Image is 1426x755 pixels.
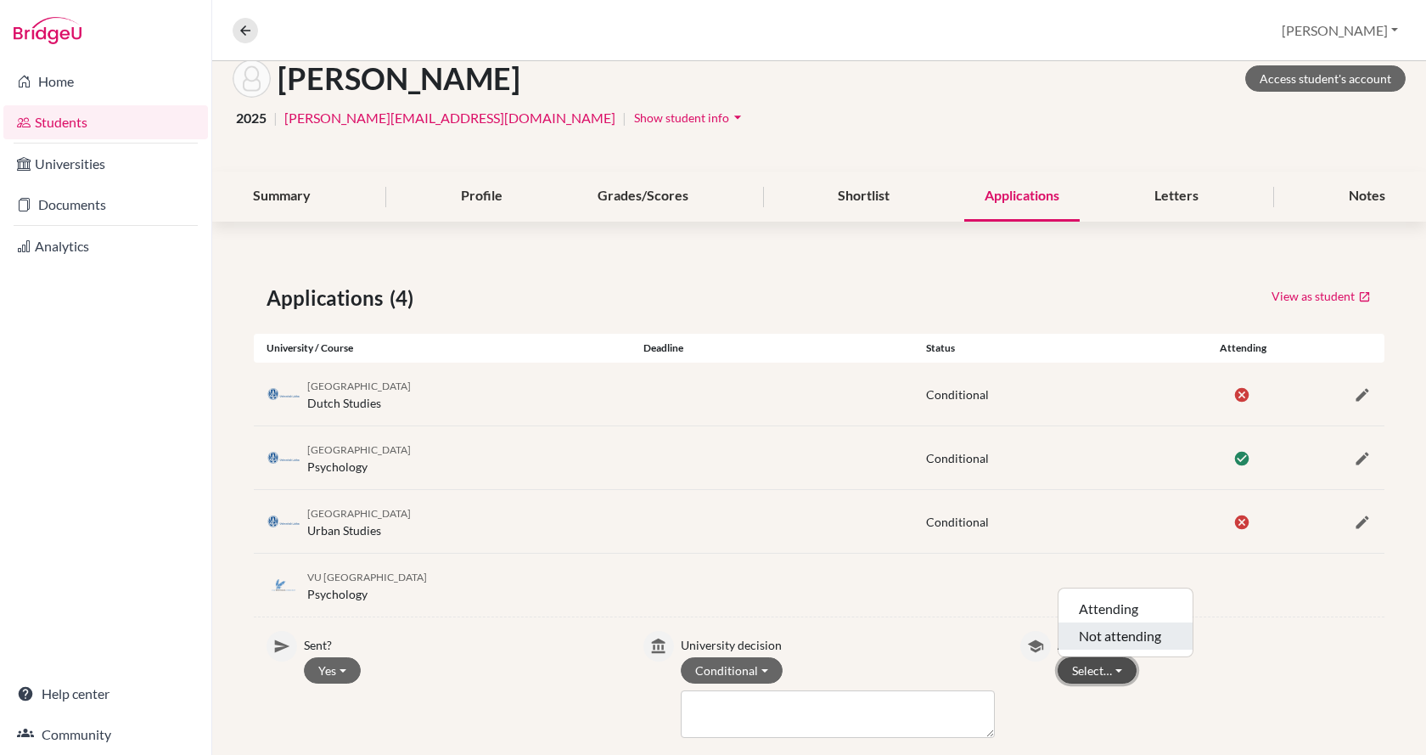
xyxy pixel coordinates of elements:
button: Not attending [1058,623,1193,650]
div: Summary [233,172,331,222]
img: Bridge-U [14,17,81,44]
span: [GEOGRAPHIC_DATA] [307,380,411,392]
div: Shortlist [817,172,910,222]
span: [GEOGRAPHIC_DATA] [307,507,411,520]
img: nl_lei_oonydk7g.png [267,388,300,401]
div: Psychology [307,567,427,603]
div: Notes [1328,172,1406,222]
div: Select… [1058,588,1193,657]
button: Attending [1058,595,1193,623]
span: 2025 [236,108,267,128]
button: Yes [304,657,361,684]
div: Grades/Scores [577,172,709,222]
a: Universities [3,147,208,181]
p: Sent? [304,631,618,654]
button: Select… [1058,657,1137,684]
img: nl_vu_idukdpr9.png [267,579,300,592]
a: View as student [1271,283,1372,309]
a: Access student's account [1245,65,1406,92]
img: Johanna Jenei's avatar [233,59,271,98]
div: Psychology [307,440,411,476]
span: Show student info [634,110,729,125]
span: Conditional [926,451,989,465]
a: Help center [3,677,208,711]
a: [PERSON_NAME][EMAIL_ADDRESS][DOMAIN_NAME] [284,108,615,128]
div: Deadline [631,341,913,356]
h1: [PERSON_NAME] [278,60,520,97]
div: Status [913,341,1196,356]
div: Profile [441,172,523,222]
span: Conditional [926,387,989,402]
a: Documents [3,188,208,222]
p: Attending? [1058,631,1372,654]
button: Show student infoarrow_drop_down [633,104,747,131]
span: Conditional [926,515,989,529]
a: Home [3,65,208,99]
a: Students [3,105,208,139]
div: University / Course [254,341,631,356]
span: | [273,108,278,128]
span: Applications [267,283,390,313]
p: University decision [681,631,995,654]
div: Letters [1134,172,1219,222]
span: [GEOGRAPHIC_DATA] [307,443,411,456]
button: Conditional [681,657,783,684]
img: nl_lei_oonydk7g.png [267,452,300,465]
div: Urban Studies [307,504,411,539]
div: Attending [1196,341,1290,356]
span: | [622,108,626,128]
img: nl_lei_oonydk7g.png [267,516,300,528]
span: VU [GEOGRAPHIC_DATA] [307,571,427,583]
span: (4) [390,283,420,313]
button: [PERSON_NAME] [1274,14,1406,47]
a: Analytics [3,229,208,263]
div: Dutch Studies [307,376,411,412]
a: Community [3,718,208,752]
div: Applications [964,172,1080,222]
i: arrow_drop_down [729,109,746,126]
